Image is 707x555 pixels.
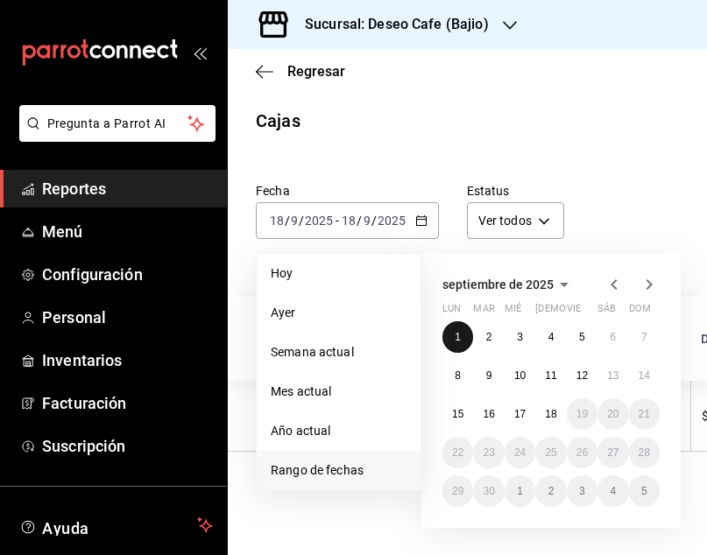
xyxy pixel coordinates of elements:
[47,115,188,133] span: Pregunta a Parrot AI
[576,369,588,382] abbr: 12 de septiembre de 2025
[473,321,504,353] button: 2 de septiembre de 2025
[639,446,650,459] abbr: 28 de septiembre de 2025
[473,303,494,321] abbr: martes
[610,485,616,497] abbr: 4 de octubre de 2025
[629,475,660,507] button: 5 de octubre de 2025
[629,360,660,391] button: 14 de septiembre de 2025
[607,408,619,420] abbr: 20 de septiembre de 2025
[442,303,461,321] abbr: lunes
[567,321,597,353] button: 5 de septiembre de 2025
[629,321,660,353] button: 7 de septiembre de 2025
[576,408,588,420] abbr: 19 de septiembre de 2025
[19,105,216,142] button: Pregunta a Parrot AI
[442,437,473,468] button: 22 de septiembre de 2025
[597,437,628,468] button: 27 de septiembre de 2025
[377,214,407,228] input: ----
[42,263,213,286] span: Configuración
[535,475,566,507] button: 2 de octubre de 2025
[271,304,407,322] span: Ayer
[545,446,556,459] abbr: 25 de septiembre de 2025
[12,127,216,145] a: Pregunta a Parrot AI
[641,331,647,343] abbr: 7 de septiembre de 2025
[42,391,213,415] span: Facturación
[271,383,407,401] span: Mes actual
[336,214,339,228] span: -
[452,446,463,459] abbr: 22 de septiembre de 2025
[639,369,650,382] abbr: 14 de septiembre de 2025
[505,398,535,430] button: 17 de septiembre de 2025
[299,214,304,228] span: /
[607,369,619,382] abbr: 13 de septiembre de 2025
[371,214,377,228] span: /
[639,408,650,420] abbr: 21 de septiembre de 2025
[597,321,628,353] button: 6 de septiembre de 2025
[545,369,556,382] abbr: 11 de septiembre de 2025
[473,475,504,507] button: 30 de septiembre de 2025
[597,360,628,391] button: 13 de septiembre de 2025
[505,437,535,468] button: 24 de septiembre de 2025
[505,360,535,391] button: 10 de septiembre de 2025
[271,264,407,283] span: Hoy
[567,360,597,391] button: 12 de septiembre de 2025
[514,446,526,459] abbr: 24 de septiembre de 2025
[567,303,581,321] abbr: viernes
[473,398,504,430] button: 16 de septiembre de 2025
[483,485,494,497] abbr: 30 de septiembre de 2025
[455,331,461,343] abbr: 1 de septiembre de 2025
[256,185,439,197] label: Fecha
[473,360,504,391] button: 9 de septiembre de 2025
[548,485,555,497] abbr: 2 de octubre de 2025
[486,369,492,382] abbr: 9 de septiembre de 2025
[304,214,334,228] input: ----
[567,475,597,507] button: 3 de octubre de 2025
[442,475,473,507] button: 29 de septiembre de 2025
[285,214,290,228] span: /
[193,46,207,60] button: open_drawer_menu
[455,369,461,382] abbr: 8 de septiembre de 2025
[363,214,371,228] input: --
[505,321,535,353] button: 3 de septiembre de 2025
[291,14,489,35] h3: Sucursal: Deseo Cafe (Bajio)
[287,63,345,80] span: Regresar
[535,303,639,321] abbr: jueves
[467,202,564,239] div: Ver todos
[486,331,492,343] abbr: 2 de septiembre de 2025
[341,214,357,228] input: --
[514,408,526,420] abbr: 17 de septiembre de 2025
[629,437,660,468] button: 28 de septiembre de 2025
[641,485,647,497] abbr: 5 de octubre de 2025
[42,177,213,200] span: Reportes
[607,446,619,459] abbr: 27 de septiembre de 2025
[579,485,585,497] abbr: 3 de octubre de 2025
[42,348,213,372] span: Inventarios
[271,343,407,362] span: Semana actual
[42,515,190,536] span: Ayuda
[452,485,463,497] abbr: 29 de septiembre de 2025
[483,446,494,459] abbr: 23 de septiembre de 2025
[535,437,566,468] button: 25 de septiembre de 2025
[610,331,616,343] abbr: 6 de septiembre de 2025
[483,408,494,420] abbr: 16 de septiembre de 2025
[545,408,556,420] abbr: 18 de septiembre de 2025
[505,475,535,507] button: 1 de octubre de 2025
[535,360,566,391] button: 11 de septiembre de 2025
[442,277,554,292] span: septiembre de 2025
[290,214,299,228] input: --
[271,461,407,480] span: Rango de fechas
[514,369,526,382] abbr: 10 de septiembre de 2025
[256,63,345,80] button: Regresar
[535,321,566,353] button: 4 de septiembre de 2025
[597,398,628,430] button: 20 de septiembre de 2025
[597,303,616,321] abbr: sábado
[42,434,213,458] span: Suscripción
[576,446,588,459] abbr: 26 de septiembre de 2025
[567,437,597,468] button: 26 de septiembre de 2025
[256,108,300,134] div: Cajas
[42,220,213,243] span: Menú
[567,398,597,430] button: 19 de septiembre de 2025
[357,214,362,228] span: /
[442,360,473,391] button: 8 de septiembre de 2025
[452,408,463,420] abbr: 15 de septiembre de 2025
[442,398,473,430] button: 15 de septiembre de 2025
[271,422,407,440] span: Año actual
